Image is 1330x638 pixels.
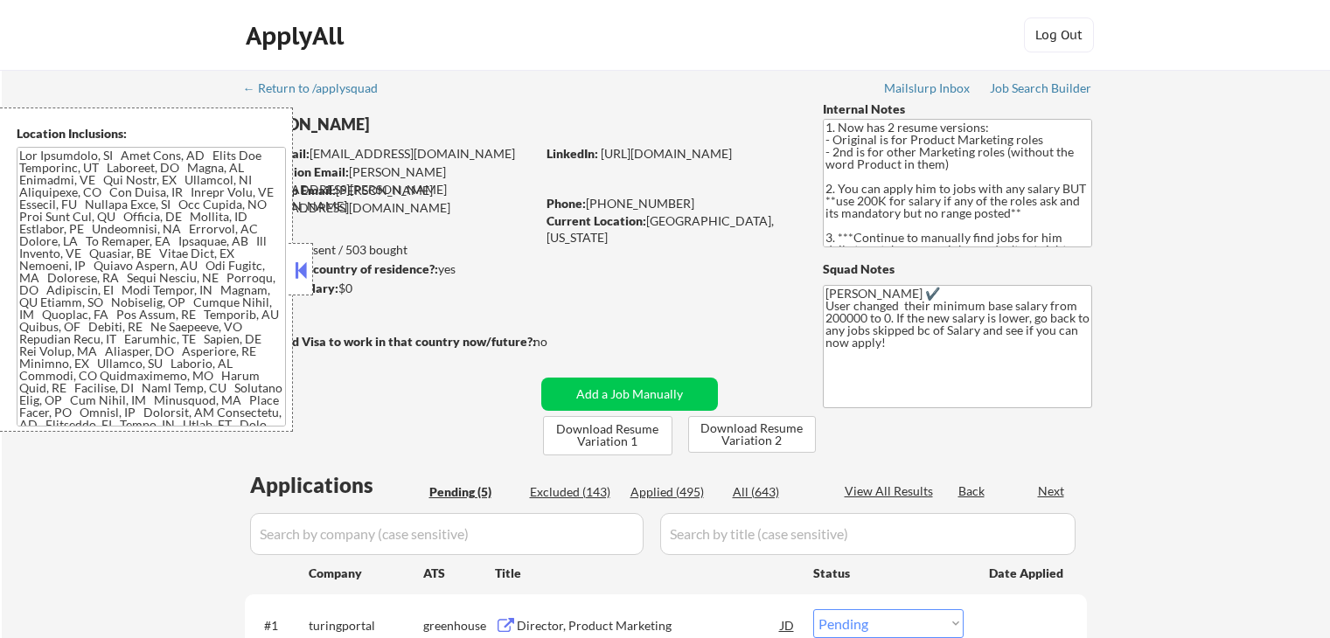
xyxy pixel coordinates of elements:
[688,416,816,453] button: Download Resume Variation 2
[246,21,349,51] div: ApplyAll
[533,333,583,350] div: no
[884,82,971,94] div: Mailslurp Inbox
[845,482,938,500] div: View All Results
[244,260,530,278] div: yes
[1024,17,1094,52] button: Log Out
[733,483,820,501] div: All (643)
[660,513,1076,555] input: Search by title (case sensitive)
[958,482,986,500] div: Back
[243,82,394,94] div: ← Return to /applysquad
[541,378,718,411] button: Add a Job Manually
[517,617,781,635] div: Director, Product Marketing
[813,557,964,588] div: Status
[547,213,646,228] strong: Current Location:
[243,81,394,99] a: ← Return to /applysquad
[244,241,535,259] div: 495 sent / 503 bought
[1038,482,1066,500] div: Next
[530,483,617,501] div: Excluded (143)
[250,475,423,496] div: Applications
[245,114,604,135] div: [PERSON_NAME]
[423,617,495,635] div: greenhouse
[17,125,286,142] div: Location Inclusions:
[601,146,732,161] a: [URL][DOMAIN_NAME]
[547,212,794,246] div: [GEOGRAPHIC_DATA], [US_STATE]
[990,81,1092,99] a: Job Search Builder
[429,483,517,501] div: Pending (5)
[264,617,295,635] div: #1
[884,81,971,99] a: Mailslurp Inbox
[990,82,1092,94] div: Job Search Builder
[244,261,438,276] strong: Can work in country of residence?:
[547,146,598,161] strong: LinkedIn:
[423,565,495,582] div: ATS
[309,565,423,582] div: Company
[250,513,644,555] input: Search by company (case sensitive)
[823,101,1092,118] div: Internal Notes
[989,565,1066,582] div: Date Applied
[309,617,423,635] div: turingportal
[547,195,794,212] div: [PHONE_NUMBER]
[246,163,535,215] div: [PERSON_NAME][EMAIL_ADDRESS][PERSON_NAME][DOMAIN_NAME]
[244,280,535,297] div: $0
[245,334,536,349] strong: Will need Visa to work in that country now/future?:
[246,145,535,163] div: [EMAIL_ADDRESS][DOMAIN_NAME]
[543,416,672,455] button: Download Resume Variation 1
[630,483,718,501] div: Applied (495)
[245,182,535,216] div: [PERSON_NAME][EMAIL_ADDRESS][DOMAIN_NAME]
[547,196,586,211] strong: Phone:
[495,565,797,582] div: Title
[823,260,1092,278] div: Squad Notes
